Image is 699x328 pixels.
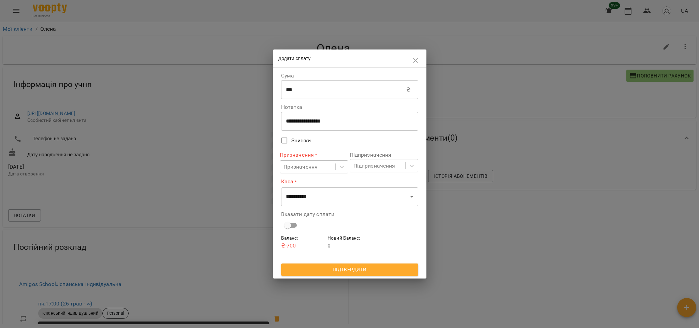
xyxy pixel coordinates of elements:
[350,152,418,158] label: Підпризначення
[278,56,311,61] span: Додати сплату
[283,163,318,171] div: Призначення
[406,86,410,94] p: ₴
[281,212,418,217] label: Вказати дату сплати
[281,73,418,79] label: Сума
[353,162,395,170] div: Підпризначення
[281,104,418,110] label: Нотатка
[281,234,325,242] h6: Баланс :
[291,137,311,145] span: Знижки
[281,263,418,276] button: Підтвердити
[281,242,325,250] p: ₴ -700
[326,233,373,251] div: 0
[327,234,372,242] h6: Новий Баланс :
[287,266,413,274] span: Підтвердити
[280,151,348,159] label: Призначення
[281,178,418,186] label: Каса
